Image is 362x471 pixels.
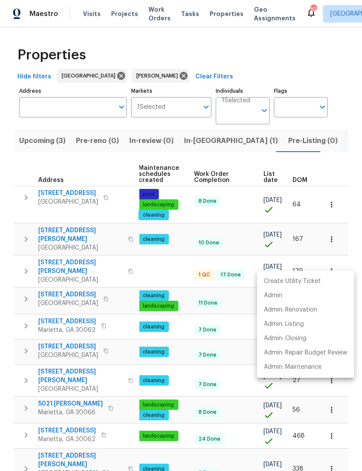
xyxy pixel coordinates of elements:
[264,363,322,372] p: Admin: Maintenance
[264,320,304,329] p: Admin: Listing
[264,291,282,300] p: Admin
[264,305,317,315] p: Admin: Renovation
[264,348,347,357] p: Admin: Repair Budget Review
[264,277,321,286] p: Create Utility Ticket
[264,334,306,343] p: Admin: Closing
